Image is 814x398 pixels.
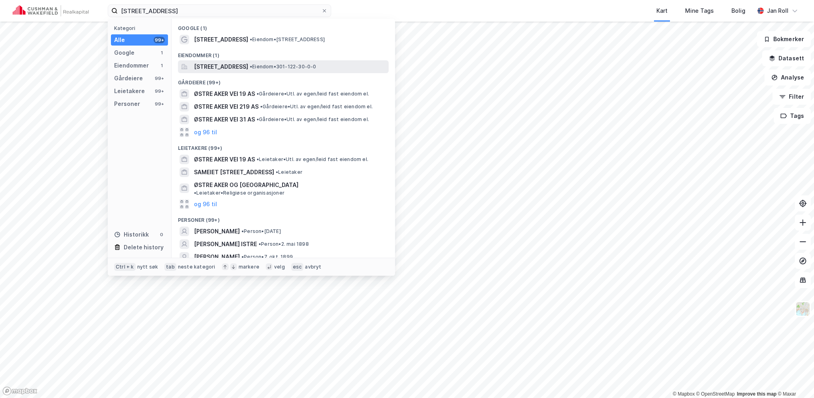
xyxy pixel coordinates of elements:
span: • [194,190,196,196]
div: Historikk [114,230,149,239]
span: • [260,103,263,109]
span: • [241,254,244,260]
span: • [257,91,259,97]
button: Datasett [762,50,811,66]
span: ØSTRE AKER VEI 219 AS [194,102,259,111]
span: ØSTRE AKER VEI 31 AS [194,115,255,124]
span: ØSTRE AKER VEI 19 AS [194,89,255,99]
span: Gårdeiere • Utl. av egen/leid fast eiendom el. [257,116,369,123]
div: 99+ [154,37,165,43]
div: nytt søk [137,264,158,270]
div: 1 [158,50,165,56]
div: Kart [656,6,668,16]
div: Jan Roll [767,6,788,16]
div: Eiendommer [114,61,149,70]
span: Eiendom • [STREET_ADDRESS] [250,36,325,43]
button: Filter [773,89,811,105]
a: Mapbox [673,391,695,397]
span: • [276,169,278,175]
a: Mapbox homepage [2,386,38,396]
span: Person • 2. mai 1898 [259,241,309,247]
input: Søk på adresse, matrikkel, gårdeiere, leietakere eller personer [118,5,321,17]
div: Google [114,48,134,58]
div: esc [291,263,304,271]
div: Leietakere (99+) [172,139,395,153]
div: 0 [158,231,165,238]
div: Personer (99+) [172,211,395,225]
span: • [257,156,259,162]
span: ØSTRE AKER VEI 19 AS [194,155,255,164]
div: Kontrollprogram for chat [774,360,814,398]
div: Eiendommer (1) [172,46,395,60]
div: velg [274,264,285,270]
div: avbryt [305,264,321,270]
span: Person • 7. okt. 1899 [241,254,293,260]
img: cushman-wakefield-realkapital-logo.202ea83816669bd177139c58696a8fa1.svg [13,5,89,16]
span: [PERSON_NAME] ISTRE [194,239,257,249]
span: Leietaker [276,169,302,175]
span: • [250,36,252,42]
span: • [241,228,244,234]
iframe: Chat Widget [774,360,814,398]
div: Ctrl + k [114,263,136,271]
div: 99+ [154,88,165,94]
span: • [259,241,261,247]
span: • [257,116,259,122]
button: Bokmerker [757,31,811,47]
span: Gårdeiere • Utl. av egen/leid fast eiendom el. [260,103,373,110]
span: SAMEIET [STREET_ADDRESS] [194,167,274,177]
div: Bolig [731,6,745,16]
span: [PERSON_NAME] [194,252,240,262]
div: Gårdeiere [114,74,143,83]
span: Gårdeiere • Utl. av egen/leid fast eiendom el. [257,91,369,97]
div: Alle [114,35,125,45]
span: ØSTRE AKER OG [GEOGRAPHIC_DATA] [194,180,298,190]
a: Improve this map [737,391,776,397]
button: og 96 til [194,127,217,137]
button: Tags [774,108,811,124]
div: neste kategori [178,264,215,270]
span: [STREET_ADDRESS] [194,35,248,44]
span: [STREET_ADDRESS] [194,62,248,72]
div: 99+ [154,101,165,107]
button: og 96 til [194,199,217,209]
span: Leietaker • Utl. av egen/leid fast eiendom el. [257,156,368,163]
div: 1 [158,62,165,69]
span: Leietaker • Religiøse organisasjoner [194,190,285,196]
span: • [250,64,252,70]
span: Eiendom • 301-122-30-0-0 [250,64,316,70]
div: Delete history [124,243,164,252]
img: Z [795,301,810,316]
span: Person • [DATE] [241,228,281,235]
div: Kategori [114,25,168,31]
div: Mine Tags [685,6,714,16]
span: [PERSON_NAME] [194,227,240,236]
div: Google (1) [172,19,395,33]
div: tab [164,263,176,271]
div: Leietakere [114,86,145,96]
div: 99+ [154,75,165,82]
div: Gårdeiere (99+) [172,73,395,88]
div: markere [239,264,259,270]
div: Personer [114,99,140,109]
button: Analyse [765,70,811,86]
a: OpenStreetMap [696,391,735,397]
